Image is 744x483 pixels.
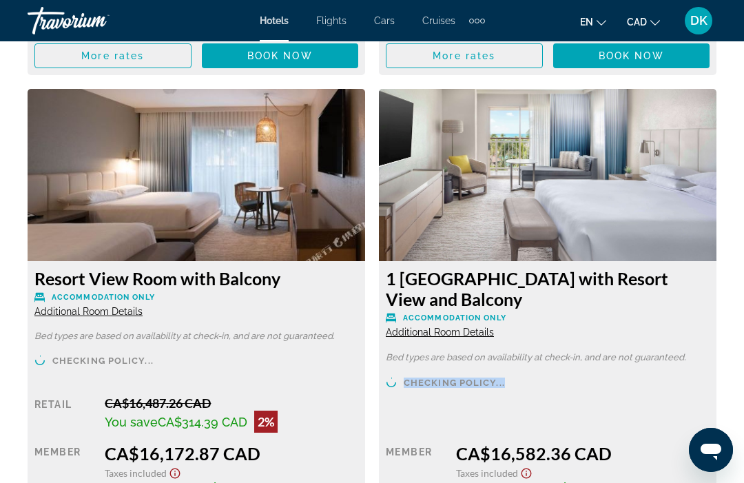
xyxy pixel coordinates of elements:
span: Taxes included [456,467,518,479]
a: Hotels [260,15,289,26]
span: DK [690,14,707,28]
span: Book now [247,50,313,61]
span: Additional Room Details [34,306,143,317]
a: Flights [316,15,347,26]
button: User Menu [681,6,716,35]
span: More rates [81,50,144,61]
span: Accommodation Only [403,314,506,322]
div: Retail [34,395,94,433]
button: Extra navigation items [469,10,485,32]
div: CA$16,172.87 CAD [105,443,358,464]
h3: 1 [GEOGRAPHIC_DATA] with Resort View and Balcony [386,268,710,309]
button: Change language [580,12,606,32]
p: Bed types are based on availability at check-in, and are not guaranteed. [34,331,358,341]
span: Checking policy... [52,356,154,365]
iframe: Button to launch messaging window [689,428,733,472]
span: CAD [627,17,647,28]
span: Additional Room Details [386,327,494,338]
div: CA$16,487.26 CAD [105,395,358,411]
span: CA$314.39 CAD [158,415,247,429]
button: Show Taxes and Fees disclaimer [518,464,535,480]
span: Taxes included [105,467,167,479]
button: Book now [553,43,710,68]
button: More rates [386,43,543,68]
a: Travorium [28,3,165,39]
span: You save [105,415,158,429]
img: ebe7b2c3-778c-4dbd-b8dc-7cb6adf5170f.jpeg [28,89,365,261]
h3: Resort View Room with Balcony [34,268,358,289]
span: Checking policy... [404,378,505,387]
button: Book now [202,43,359,68]
a: Cruises [422,15,455,26]
button: More rates [34,43,192,68]
p: Bed types are based on availability at check-in, and are not guaranteed. [386,353,710,362]
span: en [580,17,593,28]
div: 2% [254,411,278,433]
span: More rates [433,50,495,61]
span: Book now [599,50,664,61]
div: CA$16,582.36 CAD [456,443,710,464]
span: Accommodation Only [52,293,155,302]
a: Cars [374,15,395,26]
button: Change currency [627,12,660,32]
img: e28dabcf-a23c-4f0c-91ce-b7d0d66297c2.jpeg [379,89,716,261]
button: Show Taxes and Fees disclaimer [167,464,183,480]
